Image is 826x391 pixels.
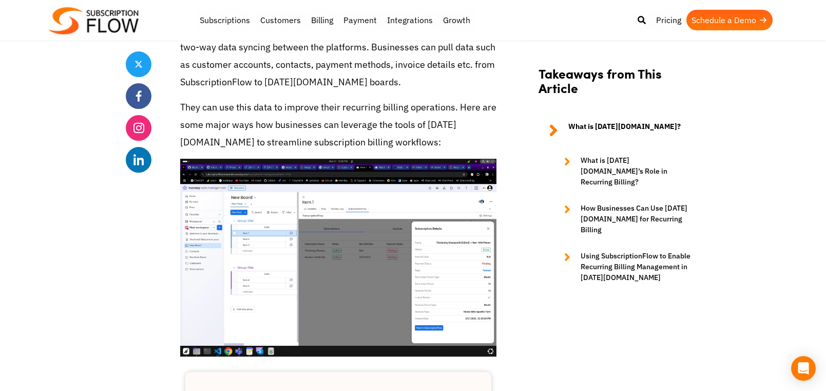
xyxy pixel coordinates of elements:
[539,122,690,140] a: What is [DATE][DOMAIN_NAME]?
[255,10,306,30] a: Customers
[180,3,496,91] p: [DATE][DOMAIN_NAME] integrates with subscription and billing management systems such as Subscript...
[195,10,255,30] a: Subscriptions
[306,10,338,30] a: Billing
[554,251,690,284] a: Using SubscriptionFlow to Enable Recurring Billing Management in [DATE][DOMAIN_NAME]
[791,356,816,381] div: Open Intercom Messenger
[554,203,690,236] a: How Businesses Can Use [DATE][DOMAIN_NAME] for Recurring Billing
[568,122,681,140] strong: What is [DATE][DOMAIN_NAME]?
[49,7,139,34] img: Subscriptionflow
[438,10,475,30] a: Growth
[180,99,496,152] p: They can use this data to improve their recurring billing operations. Here are some major ways ho...
[686,10,773,30] a: Schedule a Demo
[382,10,438,30] a: Integrations
[180,159,496,357] img: monday subscription details
[539,66,690,106] h2: Takeaways from This Article
[554,156,690,188] a: What is [DATE][DOMAIN_NAME]’s Role in Recurring Billing?
[651,10,686,30] a: Pricing
[338,10,382,30] a: Payment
